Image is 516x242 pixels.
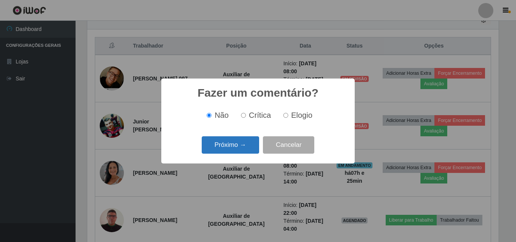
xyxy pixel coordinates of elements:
[283,113,288,118] input: Elogio
[241,113,246,118] input: Crítica
[215,111,229,119] span: Não
[263,136,314,154] button: Cancelar
[291,111,312,119] span: Elogio
[202,136,259,154] button: Próximo →
[207,113,212,118] input: Não
[198,86,318,100] h2: Fazer um comentário?
[249,111,271,119] span: Crítica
